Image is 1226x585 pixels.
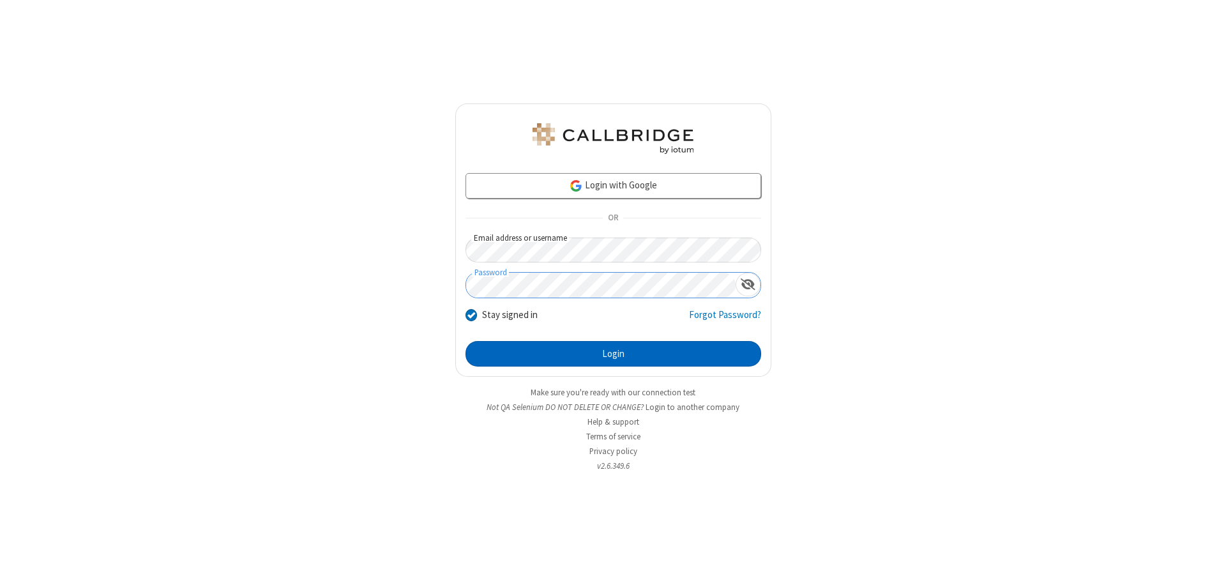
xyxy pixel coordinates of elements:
button: Login [465,341,761,367]
label: Stay signed in [482,308,538,323]
div: Show password [736,273,761,296]
input: Password [466,273,736,298]
input: Email address or username [465,238,761,262]
a: Forgot Password? [689,308,761,332]
li: Not QA Selenium DO NOT DELETE OR CHANGE? [455,401,771,413]
li: v2.6.349.6 [455,460,771,472]
a: Login with Google [465,173,761,199]
a: Make sure you're ready with our connection test [531,387,695,398]
span: OR [603,209,623,227]
img: google-icon.png [569,179,583,193]
img: QA Selenium DO NOT DELETE OR CHANGE [530,123,696,154]
a: Privacy policy [589,446,637,457]
button: Login to another company [646,401,739,413]
a: Terms of service [586,431,640,442]
a: Help & support [587,416,639,427]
